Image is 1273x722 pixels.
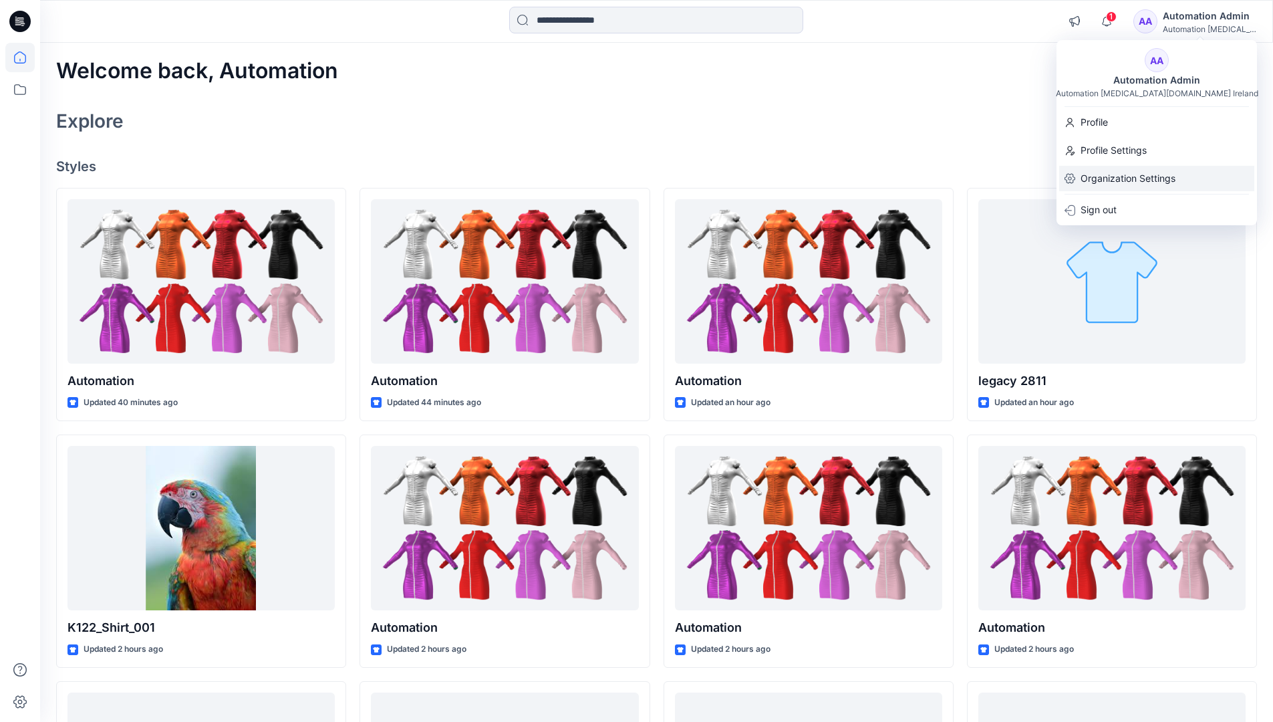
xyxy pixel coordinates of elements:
a: Profile [1056,110,1257,135]
p: K122_Shirt_001 [67,618,335,637]
a: Automation [371,446,638,611]
a: Automation [67,199,335,364]
p: Automation [675,372,942,390]
p: Updated an hour ago [691,396,770,410]
div: Automation Admin [1105,72,1208,88]
a: Automation [675,446,942,611]
div: AA [1133,9,1157,33]
p: Updated 40 minutes ago [84,396,178,410]
h4: Styles [56,158,1257,174]
div: AA [1145,48,1169,72]
p: Updated 2 hours ago [994,642,1074,656]
p: Updated 2 hours ago [387,642,466,656]
div: Automation Admin [1163,8,1256,24]
p: Automation [371,372,638,390]
p: Automation [675,618,942,637]
p: Updated 2 hours ago [691,642,770,656]
p: Automation [67,372,335,390]
p: Profile [1081,110,1108,135]
div: Automation [MEDICAL_DATA]... [1163,24,1256,34]
p: Organization Settings [1081,166,1175,191]
span: 1 [1106,11,1117,22]
p: Updated 44 minutes ago [387,396,481,410]
div: Automation [MEDICAL_DATA][DOMAIN_NAME] Ireland [1056,88,1258,98]
a: legacy 2811 [978,199,1246,364]
p: Sign out [1081,197,1117,223]
h2: Welcome back, Automation [56,59,338,84]
p: Profile Settings [1081,138,1147,163]
p: Updated an hour ago [994,396,1074,410]
a: Profile Settings [1056,138,1257,163]
a: Automation [371,199,638,364]
a: Organization Settings [1056,166,1257,191]
a: Automation [675,199,942,364]
h2: Explore [56,110,124,132]
p: Automation [371,618,638,637]
p: Automation [978,618,1246,637]
p: legacy 2811 [978,372,1246,390]
a: Automation [978,446,1246,611]
p: Updated 2 hours ago [84,642,163,656]
a: K122_Shirt_001 [67,446,335,611]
